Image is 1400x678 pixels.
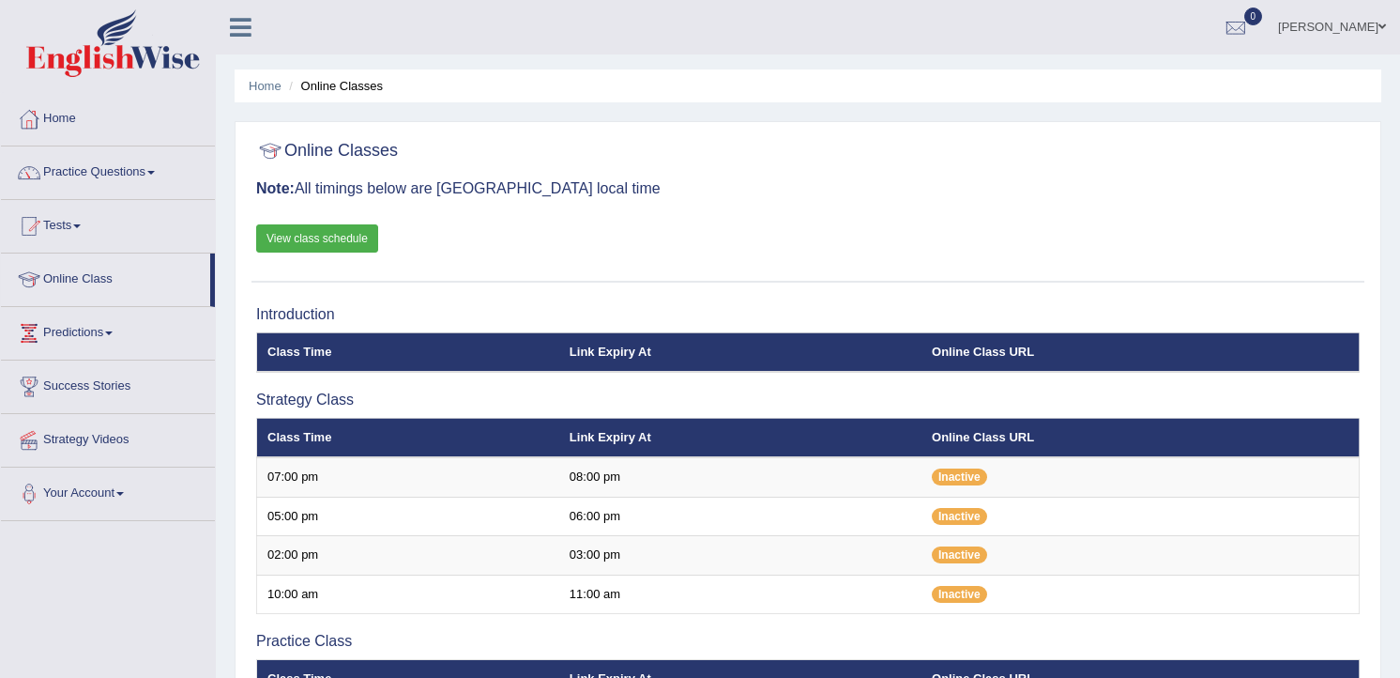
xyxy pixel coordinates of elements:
th: Class Time [257,418,559,457]
td: 05:00 pm [257,497,559,536]
h3: All timings below are [GEOGRAPHIC_DATA] local time [256,180,1360,197]
b: Note: [256,180,295,196]
th: Online Class URL [921,332,1359,372]
a: Practice Questions [1,146,215,193]
td: 03:00 pm [559,536,921,576]
td: 07:00 pm [257,457,559,497]
a: Tests [1,200,215,247]
a: Strategy Videos [1,414,215,461]
a: Predictions [1,307,215,354]
th: Class Time [257,332,559,372]
td: 02:00 pm [257,536,559,576]
td: 06:00 pm [559,497,921,536]
li: Online Classes [284,77,383,95]
a: Success Stories [1,361,215,408]
a: Online Class [1,254,210,300]
a: Your Account [1,468,215,515]
a: View class schedule [256,224,378,253]
td: 10:00 am [257,575,559,614]
td: 11:00 am [559,575,921,614]
span: Inactive [932,469,987,485]
span: Inactive [932,586,987,603]
h3: Practice Class [256,633,1360,650]
h3: Strategy Class [256,392,1360,408]
a: Home [249,79,282,93]
h3: Introduction [256,306,1360,323]
span: 0 [1244,8,1263,25]
h2: Online Classes [256,137,398,165]
span: Inactive [932,547,987,563]
a: Home [1,93,215,140]
th: Link Expiry At [559,332,921,372]
span: Inactive [932,508,987,525]
th: Link Expiry At [559,418,921,457]
td: 08:00 pm [559,457,921,497]
th: Online Class URL [921,418,1359,457]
